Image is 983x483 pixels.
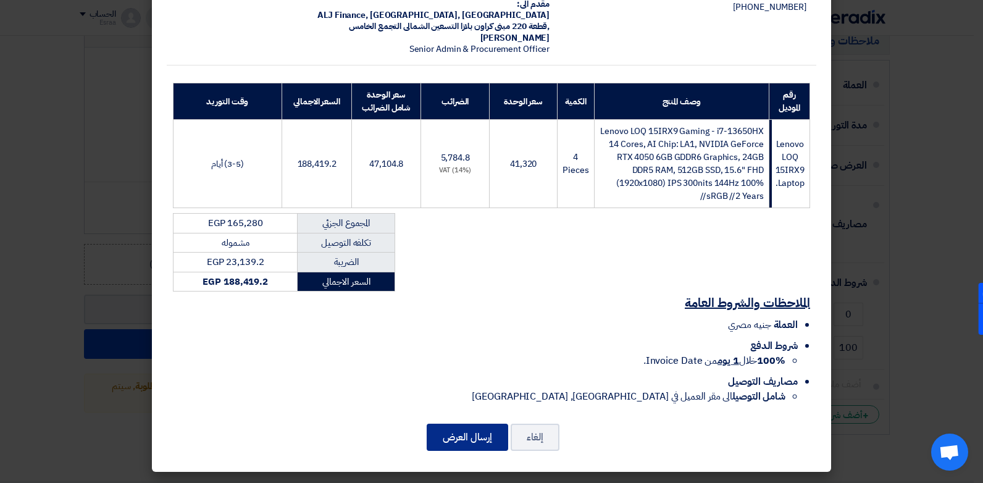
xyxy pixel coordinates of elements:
[282,83,351,120] th: السعر الاجمالي
[298,214,395,233] td: المجموع الجزئي
[594,83,769,120] th: وصف المنتج
[728,374,798,389] span: مصاريف التوصيل
[173,389,785,404] li: الى مقر العميل في [GEOGRAPHIC_DATA], [GEOGRAPHIC_DATA]
[427,424,508,451] button: إرسال العرض
[298,233,395,253] td: تكلفه التوصيل
[750,338,798,353] span: شروط الدفع
[685,293,810,312] u: الملاحظات والشروط العامة
[203,275,268,288] strong: EGP 188,419.2
[207,255,264,269] span: EGP 23,139.2
[352,83,421,120] th: سعر الوحدة شامل الضرائب
[717,353,739,368] u: 1 يوم
[211,157,244,170] span: (3-5) أيام
[600,125,763,203] span: Lenovo LOQ 15IRX9 Gaming - i7-13650HX 14 Cores, AI Chip: LA1, NVIDIA GeForce RTX 4050 6GB GDDR6 G...
[369,157,403,170] span: 47,104.8
[298,157,337,170] span: 188,419.2
[732,389,785,404] strong: شامل التوصيل
[174,214,298,233] td: EGP 165,280
[769,83,809,120] th: رقم الموديل
[298,272,395,292] td: السعر الاجمالي
[298,253,395,272] td: الضريبة
[733,1,806,14] span: [PHONE_NUMBER]
[222,236,249,250] span: مشموله
[421,83,490,120] th: الضرائب
[510,157,537,170] span: 41,320
[511,424,559,451] button: إلغاء
[757,353,785,368] strong: 100%
[174,83,282,120] th: وقت التوريد
[774,317,798,332] span: العملة
[317,9,368,22] span: ALJ Finance,
[643,353,785,368] span: خلال من Invoice Date.
[490,83,558,120] th: سعر الوحدة
[769,120,809,208] td: Lenovo LOQ 15IRX9 Laptop.
[409,43,550,56] span: Senior Admin & Procurement Officer
[441,151,470,164] span: 5,784.8
[480,31,550,44] span: [PERSON_NAME]
[426,166,484,176] div: (14%) VAT
[931,434,968,471] div: Open chat
[563,151,588,177] span: 4 Pieces
[728,317,771,332] span: جنيه مصري
[349,9,550,33] span: [GEOGRAPHIC_DATA], [GEOGRAPHIC_DATA] ,قطعة 220 مبنى كراون بلازا التسعين الشمالى التجمع الخامس
[558,83,594,120] th: الكمية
